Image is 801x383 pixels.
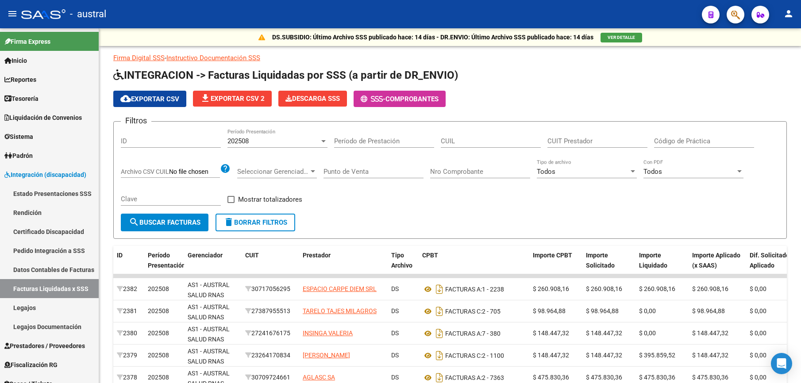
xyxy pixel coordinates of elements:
div: 27241676175 [245,328,296,338]
mat-icon: file_download [200,93,211,103]
span: Liquidación de Convenios [4,113,82,123]
span: Integración (discapacidad) [4,170,86,180]
span: $ 148.447,32 [533,352,569,359]
span: Exportar CSV [120,95,179,103]
input: Archivo CSV CUIL [169,168,220,176]
div: 30717056295 [245,284,296,294]
span: Archivo CSV CUIL [121,168,169,175]
span: $ 475.830,36 [533,374,569,381]
span: AS1 - AUSTRAL SALUD RNAS [188,326,230,343]
span: $ 148.447,32 [533,329,569,337]
datatable-header-cell: CPBT [419,246,529,285]
datatable-header-cell: Gerenciador [184,246,242,285]
datatable-header-cell: Prestador [299,246,388,285]
span: $ 260.908,16 [639,285,675,292]
datatable-header-cell: ID [113,246,144,285]
div: 2380 [117,328,141,338]
span: 202508 [148,352,169,359]
span: 202508 [148,329,169,337]
span: Descarga SSS [285,95,340,103]
div: 2 - 1100 [422,349,526,363]
span: $ 395.859,52 [639,352,675,359]
span: CUIT [245,252,259,259]
span: Período Presentación [148,252,185,269]
span: $ 148.447,32 [586,352,622,359]
span: - austral [70,4,106,24]
mat-icon: delete [223,217,234,227]
span: $ 148.447,32 [692,352,728,359]
button: Borrar Filtros [216,214,295,231]
i: Descargar documento [434,349,445,363]
i: Descargar documento [434,304,445,318]
span: Importe Solicitado [586,252,615,269]
div: 27387955513 [245,306,296,316]
mat-icon: help [220,163,231,174]
span: DS [391,329,399,337]
div: 7 - 380 [422,326,526,341]
span: $ 475.830,36 [639,374,675,381]
button: Descarga SSS [278,91,347,107]
span: VER DETALLE [608,35,635,40]
span: FACTURAS C: [445,308,482,315]
div: 1 - 2238 [422,282,526,296]
span: ESPACIO CARPE DIEM SRL [303,285,377,292]
span: DS [391,352,399,359]
span: $ 0,00 [750,352,766,359]
span: $ 0,00 [639,329,656,337]
span: Inicio [4,56,27,65]
button: Exportar CSV [113,91,186,107]
span: 202508 [148,285,169,292]
span: Padrón [4,151,33,161]
h3: Filtros [121,115,151,127]
span: Todos [537,168,555,176]
span: $ 0,00 [750,374,766,381]
datatable-header-cell: Importe Solicitado [582,246,635,285]
span: Dif. Solicitado - Aplicado [750,252,793,269]
span: $ 0,00 [750,285,766,292]
span: $ 148.447,32 [692,329,728,337]
span: AS1 - AUSTRAL SALUD RNAS [188,348,230,365]
span: Todos [643,168,662,176]
span: AS1 - AUSTRAL SALUD RNAS [188,303,230,321]
span: Tesorería [4,94,39,103]
span: FACTURAS A: [445,286,482,293]
span: FACTURAS A: [445,374,482,381]
span: Prestadores / Proveedores [4,341,85,351]
span: Importe Aplicado (x SAAS) [692,252,740,269]
div: Open Intercom Messenger [771,353,792,374]
a: Instructivo Documentación SSS [166,54,260,62]
span: $ 98.964,88 [533,307,566,314]
div: 2381 [117,306,141,316]
div: 23264170834 [245,350,296,360]
button: Exportar CSV 2 [193,91,272,107]
span: Exportar CSV 2 [200,95,265,103]
span: Seleccionar Gerenciador [237,168,309,176]
span: [PERSON_NAME] [303,352,350,359]
span: FACTURAS A: [445,330,482,337]
span: DS [391,285,399,292]
div: 2378 [117,372,141,383]
span: Importe CPBT [533,252,572,259]
button: Buscar Facturas [121,214,208,231]
button: VER DETALLE [601,33,642,42]
a: Firma Digital SSS [113,54,165,62]
span: $ 475.830,36 [692,374,728,381]
span: $ 260.908,16 [692,285,728,292]
datatable-header-cell: Importe CPBT [529,246,582,285]
span: FACTURAS C: [445,352,482,359]
span: TARELO TAJES MILAGROS [303,307,377,314]
datatable-header-cell: Período Presentación [144,246,184,285]
span: AGLASC SA [303,374,335,381]
span: Comprobantes [385,95,439,103]
span: Gerenciador [188,252,223,259]
span: Sistema [4,132,33,142]
span: Fiscalización RG [4,360,58,370]
datatable-header-cell: Tipo Archivo [388,246,419,285]
datatable-header-cell: Importe Liquidado [635,246,689,285]
span: $ 148.447,32 [586,329,622,337]
span: INSINGA VALERIA [303,329,353,337]
span: $ 98.964,88 [586,307,619,314]
datatable-header-cell: Importe Aplicado (x SAAS) [689,246,746,285]
div: 30709724661 [245,372,296,383]
app-download-masive: Descarga masiva de comprobantes (adjuntos) [278,91,347,107]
